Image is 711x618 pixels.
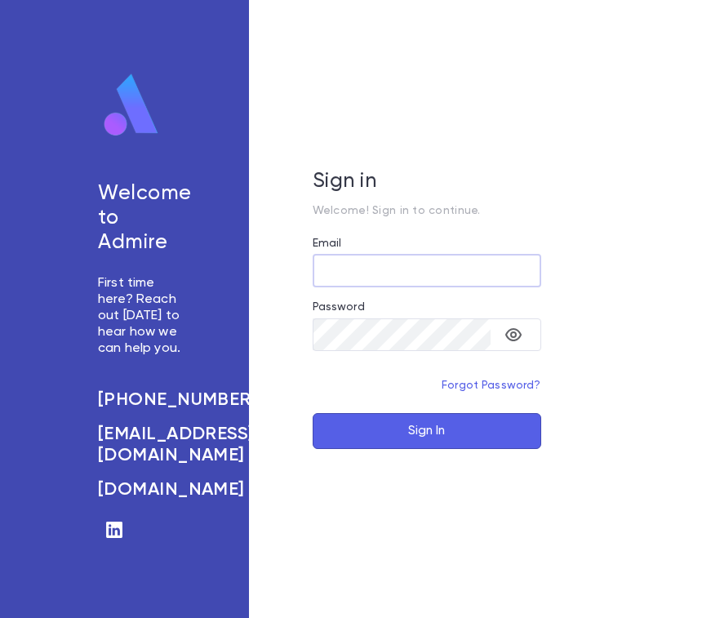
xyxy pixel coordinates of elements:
button: Sign In [313,413,541,449]
a: Forgot Password? [442,380,541,391]
label: Password [313,300,365,313]
label: Email [313,237,342,250]
a: [DOMAIN_NAME] [98,479,184,500]
a: [EMAIL_ADDRESS][DOMAIN_NAME] [98,424,184,466]
img: logo [98,73,165,138]
button: toggle password visibility [497,318,530,351]
h5: Welcome to Admire [98,182,184,256]
p: Welcome! Sign in to continue. [313,204,541,217]
h5: Sign in [313,170,541,194]
a: [PHONE_NUMBER] [98,389,184,411]
p: First time here? Reach out [DATE] to hear how we can help you. [98,275,184,357]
